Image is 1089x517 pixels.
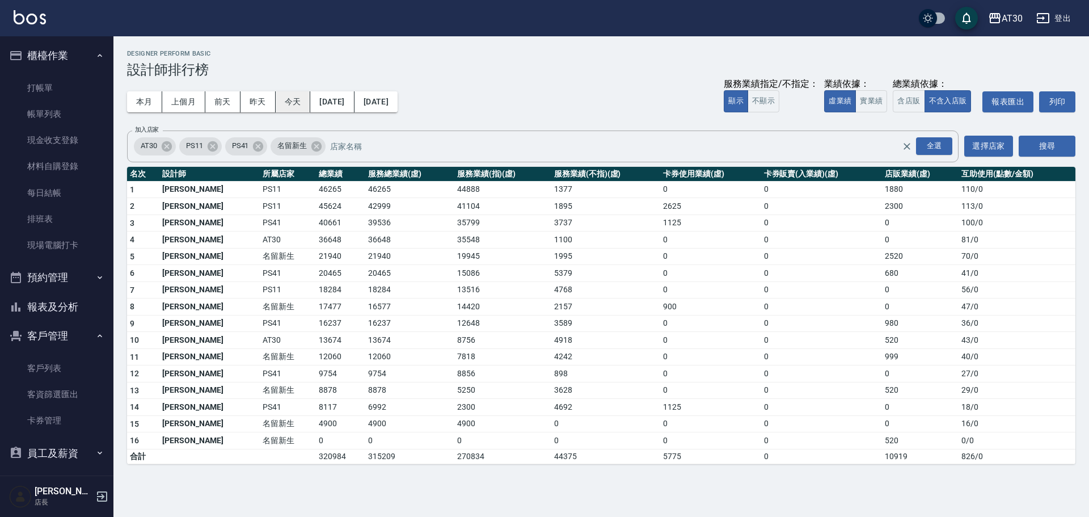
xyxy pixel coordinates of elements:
[130,335,140,344] span: 10
[959,181,1075,198] td: 110 / 0
[660,399,761,416] td: 1125
[127,50,1075,57] h2: Designer Perform Basic
[761,399,882,416] td: 0
[127,167,1075,464] table: a dense table
[660,181,761,198] td: 0
[660,365,761,383] td: 0
[454,382,551,399] td: 5250
[454,399,551,416] td: 2300
[551,332,660,349] td: 4918
[276,91,311,112] button: 今天
[134,137,176,155] div: AT30
[5,355,109,381] a: 客戶列表
[159,432,260,449] td: [PERSON_NAME]
[5,206,109,232] a: 排班表
[551,399,660,416] td: 4692
[882,365,959,383] td: 0
[551,198,660,215] td: 1895
[761,181,882,198] td: 0
[316,181,365,198] td: 46265
[130,419,140,428] span: 15
[1032,8,1075,29] button: 登出
[925,90,972,112] button: 不含入店販
[130,302,134,311] span: 8
[316,348,365,365] td: 12060
[899,138,915,154] button: Clear
[660,415,761,432] td: 0
[130,402,140,411] span: 14
[365,348,454,365] td: 12060
[5,407,109,434] a: 卡券管理
[761,198,882,215] td: 0
[824,78,887,90] div: 業績依據：
[959,399,1075,416] td: 18 / 0
[365,332,454,349] td: 13674
[159,215,260,232] td: [PERSON_NAME]
[454,232,551,249] td: 35548
[130,268,134,278] span: 6
[5,439,109,468] button: 員工及薪資
[454,348,551,365] td: 7818
[5,321,109,351] button: 客戶管理
[365,415,454,432] td: 4900
[882,181,959,198] td: 1880
[159,332,260,349] td: [PERSON_NAME]
[130,285,134,295] span: 7
[748,90,779,112] button: 不顯示
[354,91,398,112] button: [DATE]
[316,315,365,332] td: 16237
[134,140,164,152] span: AT30
[365,449,454,464] td: 315209
[130,352,140,362] span: 11
[130,252,134,261] span: 5
[882,167,959,182] th: 店販業績(虛)
[5,127,109,153] a: 現金收支登錄
[130,185,134,194] span: 1
[5,232,109,258] a: 現場電腦打卡
[179,140,210,152] span: PS11
[454,299,551,316] td: 14420
[551,281,660,299] td: 4768
[316,265,365,282] td: 20465
[551,432,660,449] td: 0
[761,432,882,449] td: 0
[882,232,959,249] td: 0
[260,365,316,383] td: PS41
[959,265,1075,282] td: 41 / 0
[454,215,551,232] td: 35799
[454,332,551,349] td: 8756
[130,218,134,228] span: 3
[660,299,761,316] td: 900
[316,215,365,232] td: 40661
[893,90,925,112] button: 含店販
[159,399,260,416] td: [PERSON_NAME]
[761,315,882,332] td: 0
[14,10,46,24] img: Logo
[660,281,761,299] td: 0
[761,365,882,383] td: 0
[127,167,159,182] th: 名次
[551,315,660,332] td: 3589
[959,215,1075,232] td: 100 / 0
[127,91,162,112] button: 本月
[271,140,314,152] span: 名留新生
[761,299,882,316] td: 0
[316,399,365,416] td: 8117
[127,62,1075,78] h3: 設計師排行榜
[5,292,109,322] button: 報表及分析
[454,181,551,198] td: 44888
[916,137,952,155] div: 全選
[761,265,882,282] td: 0
[159,348,260,365] td: [PERSON_NAME]
[159,198,260,215] td: [PERSON_NAME]
[882,265,959,282] td: 680
[260,198,316,215] td: PS11
[159,315,260,332] td: [PERSON_NAME]
[316,167,365,182] th: 總業績
[365,167,454,182] th: 服務總業績(虛)
[761,332,882,349] td: 0
[260,348,316,365] td: 名留新生
[893,78,977,90] div: 總業績依據：
[327,136,922,156] input: 店家名稱
[135,125,159,134] label: 加入店家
